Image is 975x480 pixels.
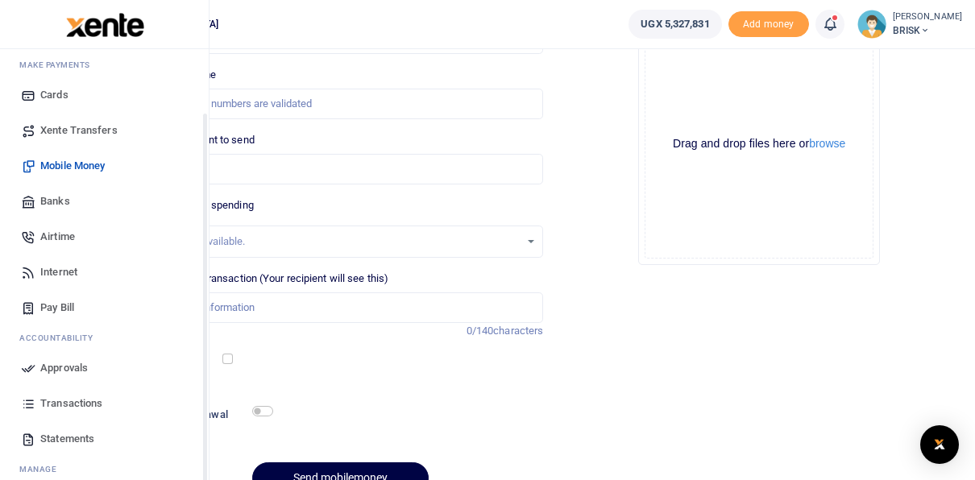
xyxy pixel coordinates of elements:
a: UGX 5,327,831 [629,10,721,39]
span: anage [27,463,57,475]
div: Open Intercom Messenger [920,425,959,464]
a: Internet [13,254,196,290]
a: Statements [13,421,196,457]
a: Mobile Money [13,148,196,184]
input: MTN & Airtel numbers are validated [138,89,544,119]
a: Xente Transfers [13,113,196,148]
a: Cards [13,77,196,113]
a: profile-user [PERSON_NAME] BRISK [857,10,962,39]
div: File Uploader [638,23,880,265]
span: Pay Bill [40,300,74,316]
span: BRISK [893,23,962,38]
li: Ac [13,325,196,350]
span: Internet [40,264,77,280]
img: logo-large [66,13,144,37]
a: Transactions [13,386,196,421]
span: ake Payments [27,59,90,71]
li: Toup your wallet [728,11,809,38]
span: Add money [728,11,809,38]
a: Airtime [13,219,196,254]
input: UGX [138,154,544,184]
span: Cards [40,87,68,103]
span: characters [493,325,543,337]
span: UGX 5,327,831 [641,16,709,32]
label: Memo for this transaction (Your recipient will see this) [138,271,389,287]
div: No options available. [150,234,521,250]
span: Transactions [40,395,102,412]
small: [PERSON_NAME] [893,10,962,24]
li: M [13,52,196,77]
span: Xente Transfers [40,122,118,139]
a: logo-small logo-large logo-large [64,18,144,30]
a: Banks [13,184,196,219]
li: Wallet ballance [622,10,728,39]
input: Enter extra information [138,292,544,323]
span: Approvals [40,360,88,376]
span: 0/140 [467,325,494,337]
div: Drag and drop files here or [645,136,873,151]
span: Airtime [40,229,75,245]
span: Statements [40,431,94,447]
button: browse [809,138,845,149]
a: Pay Bill [13,290,196,325]
span: Banks [40,193,70,209]
span: Mobile Money [40,158,105,174]
a: Approvals [13,350,196,386]
img: profile-user [857,10,886,39]
a: Add money [728,17,809,29]
span: countability [31,332,93,344]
